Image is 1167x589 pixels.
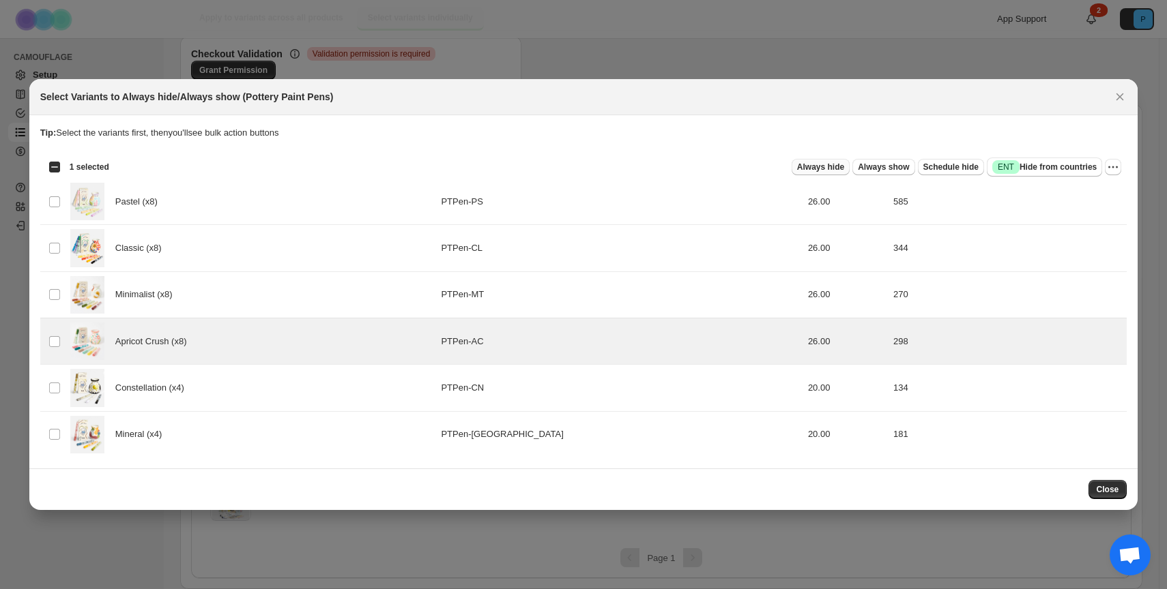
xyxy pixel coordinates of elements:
[115,241,169,255] span: Classic (x8)
[40,127,57,138] strong: Tip:
[889,365,1127,411] td: 134
[804,365,889,411] td: 20.00
[70,416,104,453] img: Mineral1Main_4a8b1188-2a84-47c6-a8b9-cb910ecf8178.jpg
[115,335,194,348] span: Apricot Crush (x8)
[923,162,979,172] span: Schedule hide
[70,322,104,360] img: Paint_Pens_Main_Image_Apricot_Crush_1600.jpg
[437,411,804,457] td: PTPen-[GEOGRAPHIC_DATA]
[889,271,1127,318] td: 270
[40,126,1127,140] p: Select the variants first, then you'll see bulk action buttons
[115,195,165,209] span: Pastel (x8)
[804,179,889,225] td: 26.00
[1105,159,1121,175] button: More actions
[437,179,804,225] td: PTPen-PS
[437,271,804,318] td: PTPen-MT
[992,160,1097,174] span: Hide from countries
[792,159,850,175] button: Always hide
[1089,480,1127,499] button: Close
[1097,484,1119,495] span: Close
[858,162,909,172] span: Always show
[115,288,180,301] span: Minimalist (x8)
[70,162,109,172] span: 1 selected
[804,225,889,271] td: 26.00
[889,318,1127,365] td: 298
[987,157,1102,177] button: SuccessENTHide from countries
[40,90,334,104] h2: Select Variants to Always hide/Always show (Pottery Paint Pens)
[889,225,1127,271] td: 344
[437,318,804,365] td: PTPen-AC
[70,276,104,314] img: Paint_Pens_Main_Image_Minimalist_1600.jpg
[437,365,804,411] td: PTPen-CN
[852,159,914,175] button: Always show
[1110,534,1151,575] div: Open chat
[70,369,104,406] img: Constellation1Main_4ab3428f-3425-4938-9f00-9d221001cbaf.jpg
[918,159,984,175] button: Schedule hide
[437,225,804,271] td: PTPen-CL
[115,381,192,395] span: Constellation (x4)
[804,411,889,457] td: 20.00
[797,162,844,172] span: Always hide
[70,183,104,220] img: Pastel1Main_3d4b4067-b69e-4feb-b664-963212f6141a.jpg
[889,411,1127,457] td: 181
[998,162,1014,172] span: ENT
[804,271,889,318] td: 26.00
[70,229,104,267] img: Classic1Main_76f8cf70-4885-4d40-ba1b-c7c33acd4c63.jpg
[889,179,1127,225] td: 585
[1110,87,1129,106] button: Close
[115,427,169,441] span: Mineral (x4)
[804,318,889,365] td: 26.00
